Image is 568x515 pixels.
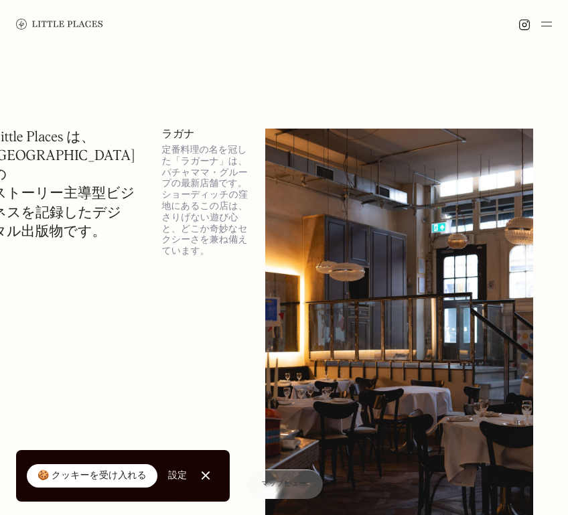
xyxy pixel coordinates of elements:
a: 🍪 クッキーを受け入れる [27,464,157,488]
font: ラガナ [162,127,195,141]
font: マップビュー [262,480,307,488]
a: ラガナ [162,129,249,139]
font: 設定 [168,471,187,480]
font: 定番料理の名を冠した「ラガーナ」は、パチャママ・グループの最新店舗です。ショーディッチの窪地にあるこの店は、さりげない遊び心と、どこか奇妙なセクシーさを兼ね備えています。 [162,145,248,256]
font: 🍪 クッキーを受け入れる [38,471,147,480]
a: 設定 [168,461,187,491]
a: マップビュー [246,469,323,499]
